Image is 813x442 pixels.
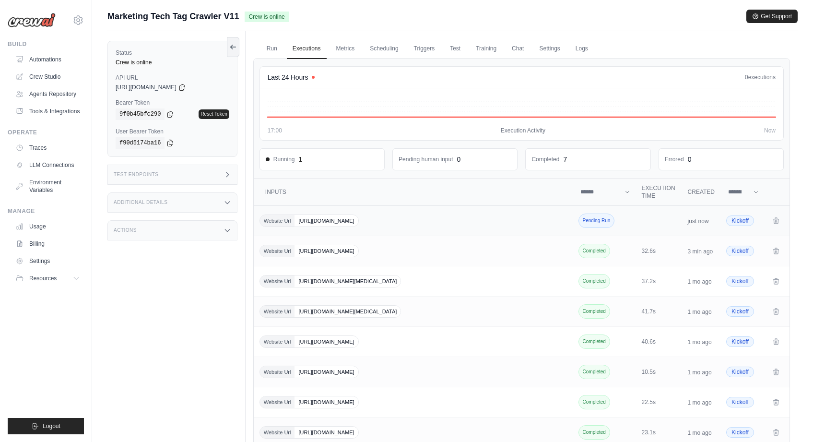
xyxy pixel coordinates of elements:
code: 9f0b45bfc290 [116,108,165,120]
span: Kickoff [726,397,754,407]
span: Marketing Tech Tag Crawler V11 [107,10,239,23]
span: Website Url [260,306,295,317]
a: Crew Studio [12,69,84,84]
a: Billing [12,236,84,251]
time: 1 mo ago [688,399,712,406]
span: Kickoff [726,276,754,287]
button: Get Support [746,10,798,23]
span: 0 [745,74,748,81]
div: 10.5s [642,368,676,376]
div: executions [745,73,776,81]
a: Run [261,39,283,59]
span: Resources [29,275,57,282]
div: 41.7s [642,308,676,315]
span: [URL][DOMAIN_NAME][MEDICAL_DATA] [295,306,401,317]
h3: Additional Details [114,200,167,205]
a: Settings [533,39,566,59]
a: Metrics [330,39,361,59]
a: Reset Token [199,109,229,119]
th: Created [682,179,720,206]
a: Scheduling [364,39,404,59]
div: 22.5s [642,398,676,406]
div: 23.1s [642,429,676,436]
a: Training [470,39,502,59]
time: 1 mo ago [688,430,712,436]
span: [URL][DOMAIN_NAME] [295,336,358,347]
span: Kickoff [726,215,754,226]
span: Now [764,127,776,134]
span: Completed [578,304,610,319]
span: [URL][DOMAIN_NAME] [295,245,358,257]
span: Running [266,155,295,163]
span: Kickoff [726,336,754,347]
span: Completed [578,244,610,258]
a: Agents Repository [12,86,84,102]
a: Environment Variables [12,175,84,198]
div: Build [8,40,84,48]
span: Completed [578,395,610,409]
span: 17:00 [268,127,282,134]
a: LLM Connections [12,157,84,173]
div: 7 [563,155,567,164]
span: — [642,217,648,224]
a: Chat [506,39,530,59]
h3: Test Endpoints [114,172,159,178]
span: Completed [578,334,610,349]
div: Operate [8,129,84,136]
label: User Bearer Token [116,128,229,135]
a: Executions [287,39,327,59]
span: [URL][DOMAIN_NAME] [295,366,358,378]
code: f90d5174ba16 [116,137,165,149]
dd: Pending human input [399,155,453,163]
h3: Actions [114,227,137,233]
button: Resources [12,271,84,286]
div: 37.2s [642,277,676,285]
a: Logs [570,39,594,59]
span: Pending Run [578,214,615,228]
time: 1 mo ago [688,309,712,315]
span: [URL][DOMAIN_NAME] [116,84,177,91]
span: Completed [578,365,610,379]
span: Kickoff [726,246,754,256]
label: Bearer Token [116,99,229,107]
time: 1 mo ago [688,339,712,346]
span: [URL][DOMAIN_NAME] [295,215,358,227]
div: 0 [688,155,692,164]
span: Website Url [260,366,295,378]
span: [URL][DOMAIN_NAME] [295,396,358,408]
div: Crew is online [116,59,229,66]
button: Logout [8,418,84,434]
div: Manage [8,207,84,215]
span: Kickoff [726,367,754,377]
span: Website Url [260,245,295,257]
img: Logo [8,13,56,27]
time: 1 mo ago [688,369,712,376]
div: 1 [299,155,303,164]
span: Website Url [260,336,295,347]
span: Execution Activity [501,127,545,134]
label: Status [116,49,229,57]
span: Website Url [260,396,295,408]
label: API URL [116,74,229,82]
a: Traces [12,140,84,155]
dd: Completed [531,155,559,163]
span: Kickoff [726,427,754,438]
span: Kickoff [726,306,754,317]
a: Test [444,39,466,59]
h4: Last 24 Hours [268,72,308,82]
time: 3 min ago [688,248,713,255]
div: 40.6s [642,338,676,346]
time: just now [688,218,709,225]
span: Website Url [260,215,295,227]
dd: Errored [665,155,684,163]
span: Logout [43,422,60,430]
a: Automations [12,52,84,67]
span: Completed [578,274,610,288]
span: Crew is online [245,12,288,22]
span: Completed [578,425,610,440]
a: Usage [12,219,84,234]
a: Triggers [408,39,441,59]
a: Tools & Integrations [12,104,84,119]
time: 1 mo ago [688,278,712,285]
div: 0 [457,155,461,164]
